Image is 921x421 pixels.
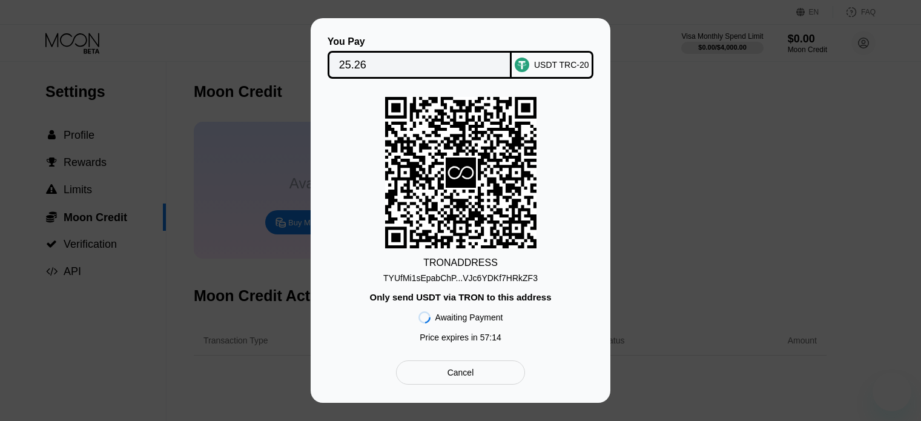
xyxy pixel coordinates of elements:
[328,36,512,47] div: You Pay
[383,273,538,283] div: TYUfMi1sEpabChP...VJc6YDKf7HRkZF3
[447,367,474,378] div: Cancel
[423,257,498,268] div: TRON ADDRESS
[480,333,501,342] span: 57 : 14
[383,268,538,283] div: TYUfMi1sEpabChP...VJc6YDKf7HRkZF3
[420,333,501,342] div: Price expires in
[369,292,551,302] div: Only send USDT via TRON to this address
[534,60,589,70] div: USDT TRC-20
[435,313,503,322] div: Awaiting Payment
[873,373,911,411] iframe: Bouton de lancement de la fenêtre de messagerie
[329,36,592,79] div: You PayUSDT TRC-20
[396,360,525,385] div: Cancel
